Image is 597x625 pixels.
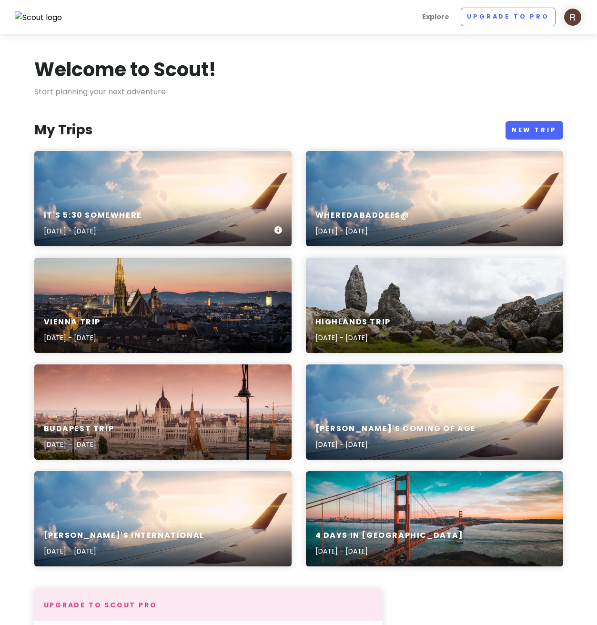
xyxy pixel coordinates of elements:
[315,439,476,450] p: [DATE] - [DATE]
[44,317,101,327] h6: Vienna Trip
[44,439,114,450] p: [DATE] - [DATE]
[461,8,556,26] a: Upgrade to Pro
[34,364,292,460] a: cathedral during daytimeBudapest Trip[DATE] - [DATE]
[306,471,563,566] a: 4 Days in [GEOGRAPHIC_DATA][DATE] - [DATE]
[44,333,101,343] p: [DATE] - [DATE]
[506,121,563,140] a: New Trip
[306,258,563,353] a: a grassy area with rocks and grass on a cloudy dayHighlands Trip[DATE] - [DATE]
[44,531,204,541] h6: [PERSON_NAME]'s International
[34,258,292,353] a: aerial photography of city buildingsVienna Trip[DATE] - [DATE]
[306,151,563,246] a: aerial photography of airlinerWhereDaBaddees@[DATE] - [DATE]
[315,211,410,221] h6: WhereDaBaddees@
[563,8,582,27] img: User profile
[306,364,563,460] a: aerial photography of airliner[PERSON_NAME]'s coming of age[DATE] - [DATE]
[34,151,292,246] a: aerial photography of airlinerIt's 5:30 somewhere[DATE] - [DATE]
[34,121,92,139] h3: My Trips
[315,531,464,541] h6: 4 Days in [GEOGRAPHIC_DATA]
[44,424,114,434] h6: Budapest Trip
[44,601,373,609] h4: Upgrade to Scout Pro
[418,8,453,26] a: Explore
[44,211,142,221] h6: It's 5:30 somewhere
[315,546,464,556] p: [DATE] - [DATE]
[34,86,563,98] p: Start planning your next adventure
[34,471,292,566] a: aerial photography of airliner[PERSON_NAME]'s International[DATE] - [DATE]
[315,333,391,343] p: [DATE] - [DATE]
[34,57,216,82] h1: Welcome to Scout!
[44,226,142,236] p: [DATE] - [DATE]
[44,546,204,556] p: [DATE] - [DATE]
[315,226,410,236] p: [DATE] - [DATE]
[15,11,62,24] img: Scout logo
[315,424,476,434] h6: [PERSON_NAME]'s coming of age
[315,317,391,327] h6: Highlands Trip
